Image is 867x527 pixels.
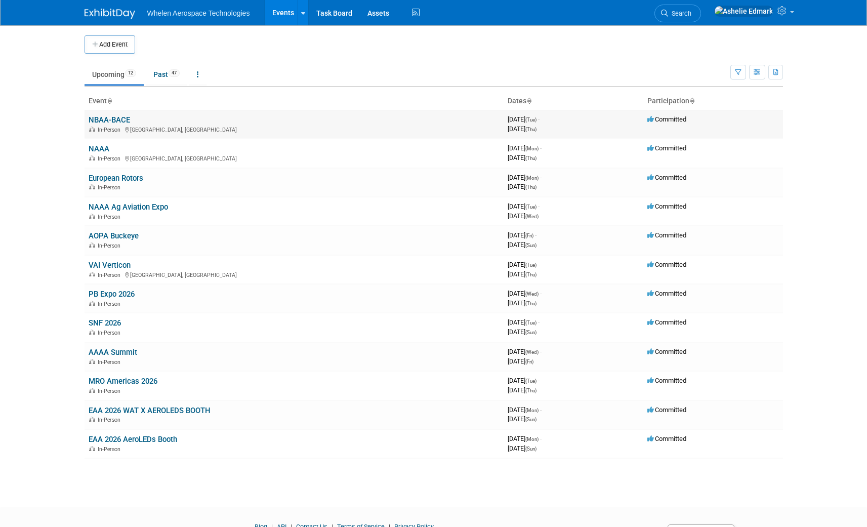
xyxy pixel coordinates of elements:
[525,436,539,442] span: (Mon)
[508,270,536,278] span: [DATE]
[89,318,121,328] a: SNF 2026
[125,69,136,77] span: 12
[89,174,143,183] a: European Rotors
[647,231,686,239] span: Committed
[508,154,536,161] span: [DATE]
[89,290,135,299] a: PB Expo 2026
[169,69,180,77] span: 47
[508,435,542,442] span: [DATE]
[540,348,542,355] span: -
[508,348,542,355] span: [DATE]
[89,435,177,444] a: EAA 2026 AeroLEDs Booth
[146,65,187,84] a: Past47
[647,115,686,123] span: Committed
[714,6,773,17] img: Ashelie Edmark
[689,97,694,105] a: Sort by Participation Type
[98,301,123,307] span: In-Person
[525,291,539,297] span: (Wed)
[98,359,123,366] span: In-Person
[98,417,123,423] span: In-Person
[508,386,536,394] span: [DATE]
[647,261,686,268] span: Committed
[508,415,536,423] span: [DATE]
[525,320,536,326] span: (Tue)
[89,127,95,132] img: In-Person Event
[525,349,539,355] span: (Wed)
[89,272,95,277] img: In-Person Event
[89,446,95,451] img: In-Person Event
[540,406,542,414] span: -
[85,9,135,19] img: ExhibitDay
[538,377,540,384] span: -
[643,93,783,110] th: Participation
[525,446,536,452] span: (Sun)
[89,155,95,160] img: In-Person Event
[508,406,542,414] span: [DATE]
[525,175,539,181] span: (Mon)
[98,127,123,133] span: In-Person
[538,318,540,326] span: -
[89,214,95,219] img: In-Person Event
[89,242,95,248] img: In-Person Event
[525,417,536,422] span: (Sun)
[526,97,531,105] a: Sort by Start Date
[508,444,536,452] span: [DATE]
[89,301,95,306] img: In-Person Event
[668,10,691,17] span: Search
[525,378,536,384] span: (Tue)
[540,174,542,181] span: -
[525,233,533,238] span: (Fri)
[508,290,542,297] span: [DATE]
[98,155,123,162] span: In-Person
[540,290,542,297] span: -
[525,359,533,364] span: (Fri)
[647,144,686,152] span: Committed
[508,328,536,336] span: [DATE]
[508,318,540,326] span: [DATE]
[85,65,144,84] a: Upcoming12
[647,174,686,181] span: Committed
[647,202,686,210] span: Committed
[525,204,536,210] span: (Tue)
[89,388,95,393] img: In-Person Event
[525,214,539,219] span: (Wed)
[98,184,123,191] span: In-Person
[525,262,536,268] span: (Tue)
[525,184,536,190] span: (Thu)
[525,117,536,123] span: (Tue)
[98,242,123,249] span: In-Person
[647,318,686,326] span: Committed
[89,184,95,189] img: In-Person Event
[538,115,540,123] span: -
[508,202,540,210] span: [DATE]
[538,202,540,210] span: -
[525,330,536,335] span: (Sun)
[508,357,533,365] span: [DATE]
[89,377,157,386] a: MRO Americas 2026
[89,154,500,162] div: [GEOGRAPHIC_DATA], [GEOGRAPHIC_DATA]
[98,272,123,278] span: In-Person
[647,406,686,414] span: Committed
[654,5,701,22] a: Search
[508,261,540,268] span: [DATE]
[85,35,135,54] button: Add Event
[540,435,542,442] span: -
[98,388,123,394] span: In-Person
[147,9,250,17] span: Whelen Aerospace Technologies
[107,97,112,105] a: Sort by Event Name
[525,155,536,161] span: (Thu)
[525,388,536,393] span: (Thu)
[89,406,211,415] a: EAA 2026 WAT X AEROLEDS BOOTH
[89,359,95,364] img: In-Person Event
[85,93,504,110] th: Event
[89,348,137,357] a: AAAA Summit
[508,115,540,123] span: [DATE]
[508,144,542,152] span: [DATE]
[508,174,542,181] span: [DATE]
[98,330,123,336] span: In-Person
[647,435,686,442] span: Committed
[508,377,540,384] span: [DATE]
[98,446,123,453] span: In-Person
[89,202,168,212] a: NAAA Ag Aviation Expo
[89,144,109,153] a: NAAA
